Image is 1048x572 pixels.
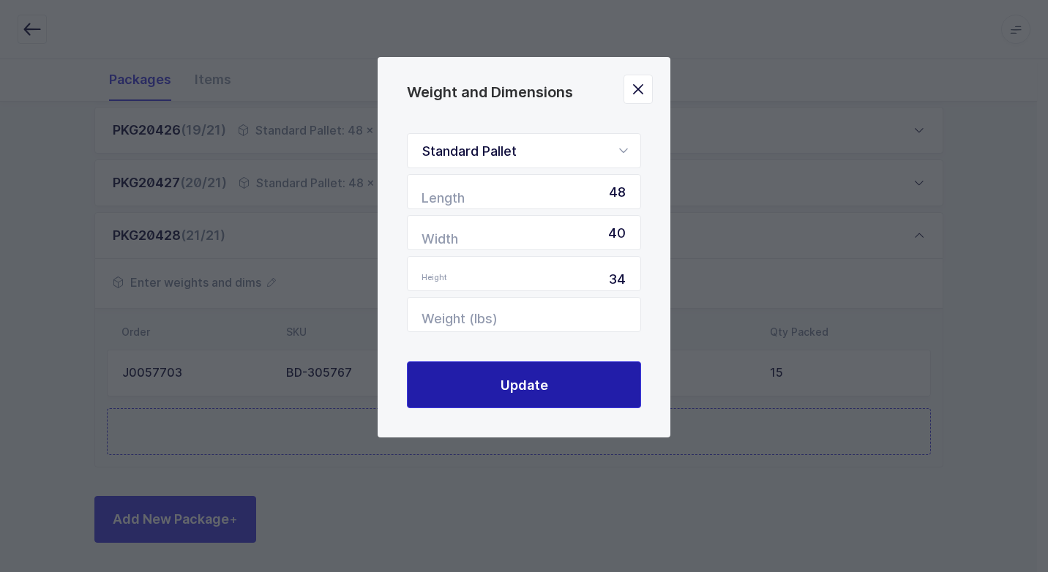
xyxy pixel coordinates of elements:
[407,215,641,250] input: Width
[378,57,670,437] div: Weight and Dimensions
[407,174,641,209] input: Length
[407,256,641,291] input: Height
[624,75,653,104] button: Close
[501,376,548,394] span: Update
[407,83,573,101] span: Weight and Dimensions
[407,297,641,332] input: Weight (lbs)
[407,361,641,408] button: Update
